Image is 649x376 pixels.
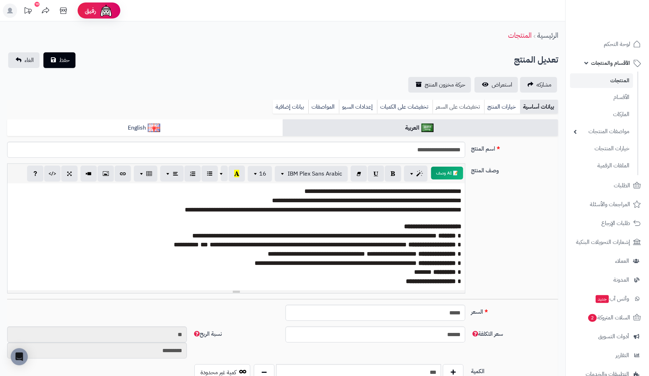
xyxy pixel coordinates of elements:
span: طلبات الإرجاع [601,218,630,228]
span: جديد [596,295,609,303]
a: التقارير [570,347,645,364]
a: الملفات الرقمية [570,158,633,173]
img: English [148,124,160,132]
span: سعر التكلفة [471,330,503,338]
a: تخفيضات على السعر [433,100,484,114]
a: حركة مخزون المنتج [408,77,471,93]
a: المنتجات [508,30,532,41]
img: العربية [422,124,434,132]
span: مشاركه [537,80,551,89]
a: المدونة [570,271,645,288]
span: IBM Plex Sans Arabic [288,169,342,178]
a: الرئيسية [537,30,558,41]
a: تخفيضات على الكميات [377,100,433,114]
a: الماركات [570,107,633,122]
a: مواصفات المنتجات [570,124,633,139]
a: إعدادات السيو [339,100,377,114]
a: استعراض [475,77,518,93]
a: أدوات التسويق [570,328,645,345]
button: IBM Plex Sans Arabic [275,166,348,182]
a: إشعارات التحويلات البنكية [570,234,645,251]
span: الطلبات [614,181,630,190]
span: وآتس آب [595,294,629,304]
a: مشاركه [520,77,557,93]
span: المراجعات والأسئلة [590,199,630,209]
a: الغاء [8,52,40,68]
label: الكمية [468,364,561,376]
a: الطلبات [570,177,645,194]
a: العملاء [570,252,645,270]
button: 16 [248,166,272,182]
a: طلبات الإرجاع [570,215,645,232]
a: المواصفات [308,100,339,114]
span: 16 [259,169,266,178]
a: وآتس آبجديد [570,290,645,307]
span: رفيق [85,6,96,15]
span: أدوات التسويق [598,331,629,341]
span: حفظ [59,56,70,64]
a: لوحة التحكم [570,36,645,53]
a: خيارات المنتجات [570,141,633,156]
span: الأقسام والمنتجات [591,58,630,68]
a: خيارات المنتج [484,100,520,114]
span: نسبة الربح [193,330,222,338]
a: المراجعات والأسئلة [570,196,645,213]
span: المدونة [613,275,629,285]
label: اسم المنتج [468,142,561,153]
div: Open Intercom Messenger [11,348,28,365]
span: العملاء [615,256,629,266]
button: 📝 AI وصف [431,167,463,179]
a: بيانات أساسية [520,100,558,114]
h2: تعديل المنتج [514,53,558,67]
a: المنتجات [570,73,633,88]
span: 2 [588,314,597,322]
span: استعراض [492,80,512,89]
span: السلات المتروكة [587,313,630,323]
img: ai-face.png [99,4,113,18]
a: الأقسام [570,90,633,105]
span: لوحة التحكم [604,39,630,49]
a: تحديثات المنصة [19,4,37,20]
a: English [7,119,283,137]
span: الغاء [25,56,34,64]
a: بيانات إضافية [273,100,308,114]
span: حركة مخزون المنتج [425,80,465,89]
span: إشعارات التحويلات البنكية [576,237,630,247]
a: العربية [283,119,558,137]
div: 10 [35,2,40,7]
a: السلات المتروكة2 [570,309,645,326]
span: التقارير [616,350,629,360]
label: وصف المنتج [468,163,561,175]
button: حفظ [43,52,75,68]
label: السعر [468,305,561,316]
